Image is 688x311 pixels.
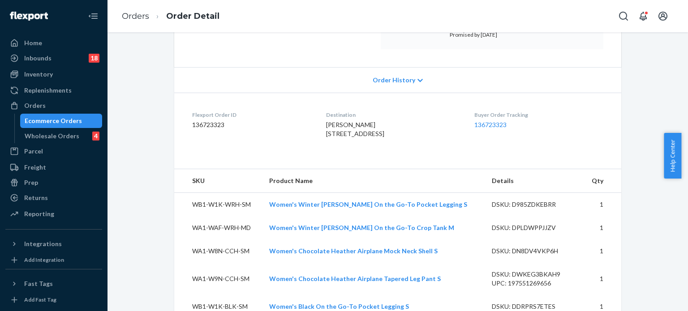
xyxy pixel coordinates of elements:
button: Open notifications [634,7,652,25]
a: 136723323 [474,121,507,128]
a: Reporting [5,207,102,221]
div: Fast Tags [24,279,53,288]
button: Open Search Box [615,7,632,25]
a: Wholesale Orders4 [20,129,103,143]
a: Women's Winter [PERSON_NAME] On the Go-To Pocket Legging S [269,200,467,208]
div: DSKU: D985ZDKEBRR [492,200,576,209]
div: Reporting [24,209,54,218]
a: Parcel [5,144,102,158]
a: Replenishments [5,83,102,98]
td: 1 [583,193,621,217]
a: Ecommerce Orders [20,114,103,128]
a: Inventory [5,67,102,81]
div: Integrations [24,239,62,248]
th: Qty [583,169,621,193]
a: Prep [5,175,102,190]
button: Integrations [5,237,102,251]
td: WA1-WAF-WRH-MD [174,216,262,239]
td: WA1-W8N-CCH-SM [174,239,262,263]
td: 1 [583,239,621,263]
button: Help Center [664,133,681,179]
div: Orders [24,101,46,110]
td: 1 [583,263,621,295]
ol: breadcrumbs [115,3,227,30]
a: Add Fast Tag [5,294,102,305]
span: Order History [373,76,415,85]
dt: Buyer Order Tracking [474,111,603,119]
button: Fast Tags [5,277,102,291]
button: Close Navigation [84,7,102,25]
a: Freight [5,160,102,175]
div: Wholesale Orders [25,132,79,141]
td: 1 [583,216,621,239]
div: DSKU: DWKEG3BKAH9 [492,270,576,279]
a: Add Integration [5,255,102,265]
a: Orders [122,11,149,21]
span: [PERSON_NAME] [STREET_ADDRESS] [326,121,384,137]
div: Replenishments [24,86,72,95]
div: 18 [89,54,99,63]
a: Returns [5,191,102,205]
div: Ecommerce Orders [25,116,82,125]
a: Women's Black On the Go-To Pocket Legging S [269,302,409,310]
div: Inbounds [24,54,52,63]
div: UPC: 197551269656 [492,279,576,288]
a: Women's Chocolate Heather Airplane Tapered Leg Pant S [269,275,441,282]
th: Product Name [262,169,485,193]
p: Promised by [DATE] [450,31,534,38]
div: Returns [24,193,48,202]
td: WB1-W1K-WRH-SM [174,193,262,217]
img: Flexport logo [10,12,48,21]
th: Details [485,169,583,193]
a: Women's Chocolate Heather Airplane Mock Neck Shell S [269,247,438,255]
div: Freight [24,163,46,172]
div: Home [24,38,42,47]
a: Inbounds18 [5,51,102,65]
div: 4 [92,132,99,141]
a: Order Detail [166,11,219,21]
a: Orders [5,98,102,113]
div: Inventory [24,70,53,79]
div: Add Fast Tag [24,296,56,303]
td: WA1-W9N-CCH-SM [174,263,262,295]
div: Add Integration [24,256,64,264]
div: Parcel [24,147,43,156]
div: DSKU: DPLDWPPJJZV [492,223,576,232]
a: Women's Winter [PERSON_NAME] On the Go-To Crop Tank M [269,224,454,231]
div: Prep [24,178,38,187]
div: DSKU: DDRPRS7ETES [492,302,576,311]
div: DSKU: DN8DV4VKP6H [492,247,576,256]
dd: 136723323 [192,120,312,129]
dt: Destination [326,111,460,119]
th: SKU [174,169,262,193]
a: Home [5,36,102,50]
button: Open account menu [654,7,672,25]
dt: Flexport Order ID [192,111,312,119]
